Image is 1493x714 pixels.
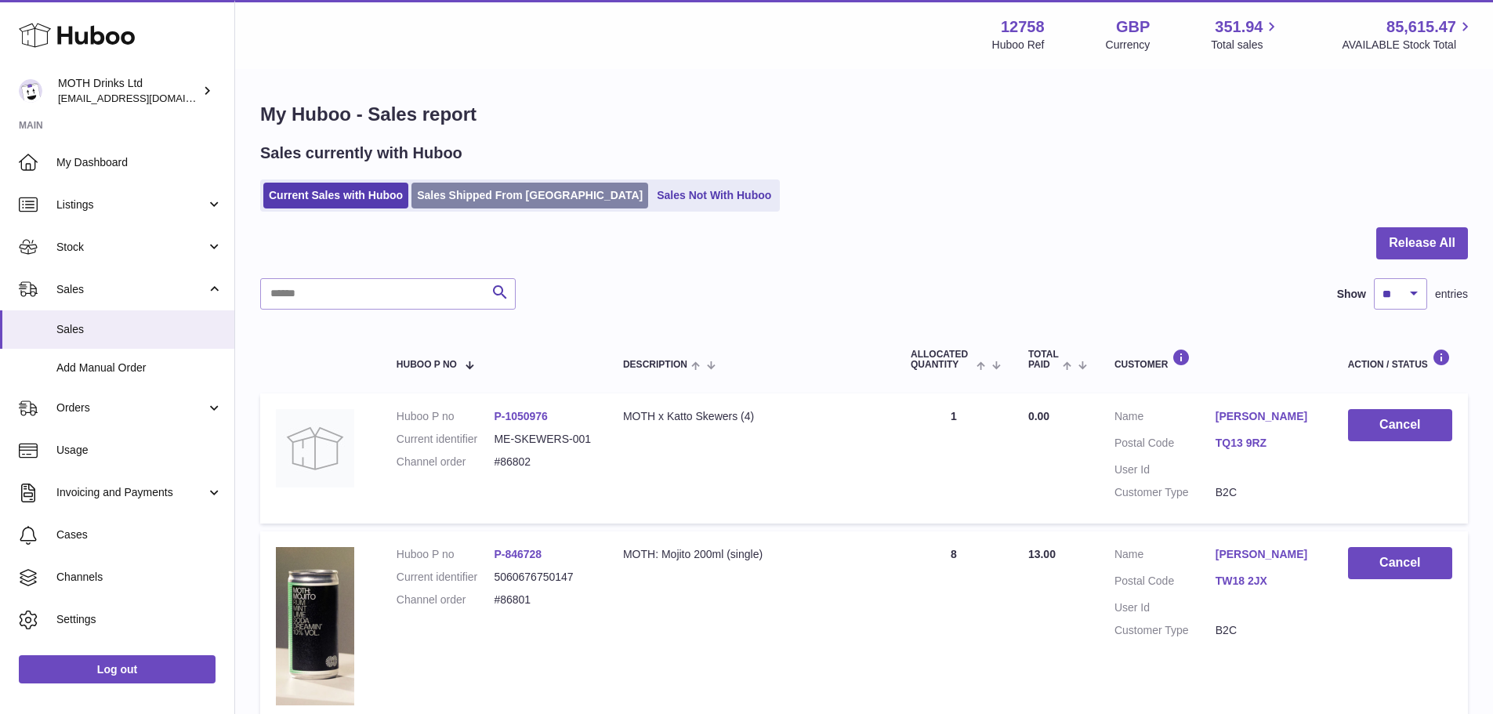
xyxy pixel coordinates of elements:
div: Huboo Ref [992,38,1045,53]
h2: Sales currently with Huboo [260,143,462,164]
span: entries [1435,287,1468,302]
div: Currency [1106,38,1151,53]
span: Channels [56,570,223,585]
span: Total paid [1028,350,1059,370]
span: AVAILABLE Stock Total [1342,38,1474,53]
span: Huboo P no [397,360,457,370]
span: [EMAIL_ADDRESS][DOMAIN_NAME] [58,92,230,104]
div: Action / Status [1348,349,1452,370]
a: Log out [19,655,216,683]
a: P-1050976 [494,410,548,422]
dt: Postal Code [1114,574,1216,593]
a: 351.94 Total sales [1211,16,1281,53]
span: 85,615.47 [1386,16,1456,38]
div: MOTH x Katto Skewers (4) [623,409,879,424]
label: Show [1337,287,1366,302]
span: Usage [56,443,223,458]
button: Release All [1376,227,1468,259]
a: 85,615.47 AVAILABLE Stock Total [1342,16,1474,53]
img: 127581729091276.png [276,547,354,705]
dt: Postal Code [1114,436,1216,455]
span: Settings [56,612,223,627]
div: Customer [1114,349,1317,370]
img: no-photo.jpg [276,409,354,487]
strong: GBP [1116,16,1150,38]
span: My Dashboard [56,155,223,170]
span: Add Manual Order [56,361,223,375]
td: 1 [895,393,1013,524]
dd: ME-SKEWERS-001 [494,432,592,447]
dd: B2C [1216,623,1317,638]
span: 13.00 [1028,548,1056,560]
dt: Customer Type [1114,623,1216,638]
span: Description [623,360,687,370]
dt: Channel order [397,455,495,469]
span: 351.94 [1215,16,1263,38]
dd: #86801 [494,593,592,607]
span: Stock [56,240,206,255]
dt: Huboo P no [397,409,495,424]
a: [PERSON_NAME] [1216,409,1317,424]
button: Cancel [1348,547,1452,579]
dt: User Id [1114,600,1216,615]
dt: Huboo P no [397,547,495,562]
dt: User Id [1114,462,1216,477]
div: MOTH: Mojito 200ml (single) [623,547,879,562]
strong: 12758 [1001,16,1045,38]
span: Sales [56,282,206,297]
h1: My Huboo - Sales report [260,102,1468,127]
span: Total sales [1211,38,1281,53]
dd: B2C [1216,485,1317,500]
a: P-846728 [494,548,542,560]
span: Orders [56,400,206,415]
a: [PERSON_NAME] [1216,547,1317,562]
dt: Name [1114,409,1216,428]
a: TQ13 9RZ [1216,436,1317,451]
a: TW18 2JX [1216,574,1317,589]
dt: Name [1114,547,1216,566]
span: ALLOCATED Quantity [911,350,973,370]
span: 0.00 [1028,410,1049,422]
div: MOTH Drinks Ltd [58,76,199,106]
a: Sales Shipped From [GEOGRAPHIC_DATA] [411,183,648,208]
dt: Current identifier [397,570,495,585]
button: Cancel [1348,409,1452,441]
img: internalAdmin-12758@internal.huboo.com [19,79,42,103]
dt: Current identifier [397,432,495,447]
span: Sales [56,322,223,337]
span: Invoicing and Payments [56,485,206,500]
span: Cases [56,527,223,542]
a: Current Sales with Huboo [263,183,408,208]
dt: Customer Type [1114,485,1216,500]
dt: Channel order [397,593,495,607]
dd: 5060676750147 [494,570,592,585]
span: Listings [56,198,206,212]
a: Sales Not With Huboo [651,183,777,208]
dd: #86802 [494,455,592,469]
